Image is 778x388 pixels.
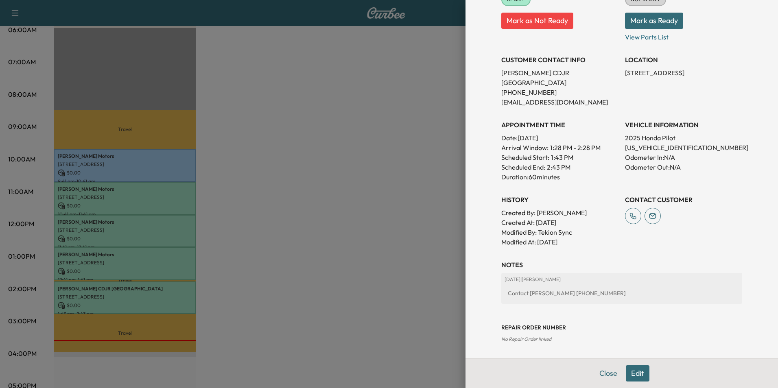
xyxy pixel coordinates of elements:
p: [DATE] | [PERSON_NAME] [505,276,739,283]
p: Modified At : [DATE] [501,237,618,247]
p: [PHONE_NUMBER] [501,87,618,97]
p: [EMAIL_ADDRESS][DOMAIN_NAME] [501,97,618,107]
p: Scheduled Start: [501,153,549,162]
p: Arrival Window: [501,143,618,153]
div: Contact [PERSON_NAME] [PHONE_NUMBER] [505,286,739,301]
h3: LOCATION [625,55,742,65]
p: 1:43 PM [551,153,573,162]
p: Duration: 60 minutes [501,172,618,182]
p: 2025 Honda Pilot [625,133,742,143]
p: Odometer Out: N/A [625,162,742,172]
h3: CONTACT CUSTOMER [625,195,742,205]
h3: NOTES [501,260,742,270]
button: Edit [626,365,649,381]
p: [US_VEHICLE_IDENTIFICATION_NUMBER] [625,143,742,153]
button: Mark as Ready [625,13,683,29]
h3: Repair Order number [501,323,742,331]
p: 2:43 PM [547,162,570,172]
h3: DMS Links [501,356,742,366]
p: Scheduled End: [501,162,545,172]
button: Mark as Not Ready [501,13,573,29]
span: No Repair Order linked [501,336,551,342]
h3: VEHICLE INFORMATION [625,120,742,130]
p: Created By : [PERSON_NAME] [501,208,618,218]
h3: APPOINTMENT TIME [501,120,618,130]
p: View Parts List [625,29,742,42]
p: [STREET_ADDRESS] [625,68,742,78]
p: Date: [DATE] [501,133,618,143]
h3: History [501,195,618,205]
p: Created At : [DATE] [501,218,618,227]
p: Modified By : Tekion Sync [501,227,618,237]
button: Close [594,365,623,381]
h3: CUSTOMER CONTACT INFO [501,55,618,65]
p: Odometer In: N/A [625,153,742,162]
p: [PERSON_NAME] CDJR [GEOGRAPHIC_DATA] [501,68,618,87]
span: 1:28 PM - 2:28 PM [550,143,601,153]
